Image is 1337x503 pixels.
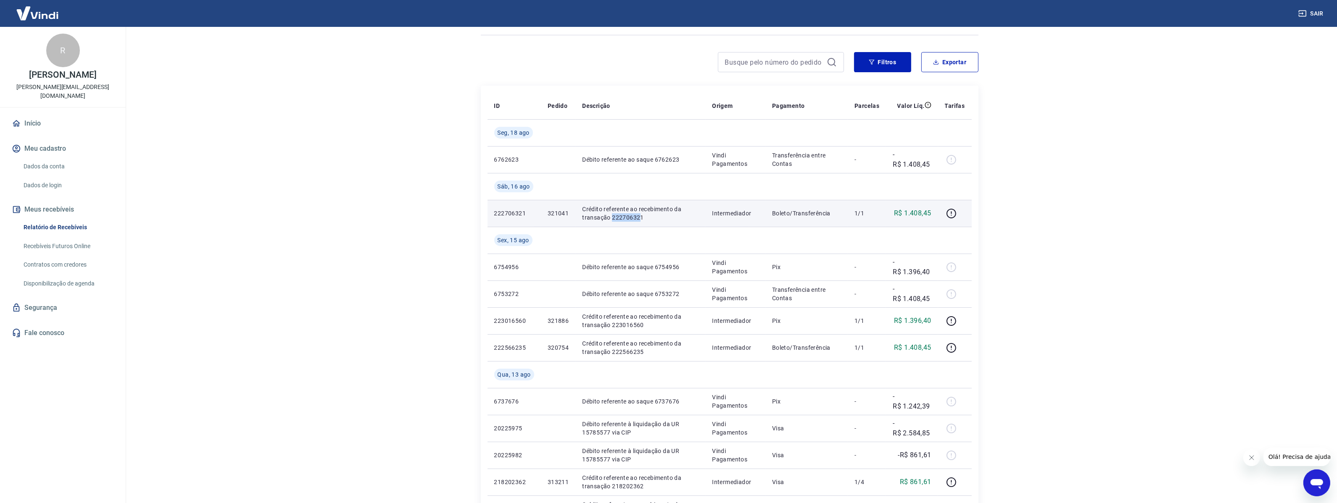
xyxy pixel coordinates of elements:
[494,451,534,459] p: 20225982
[494,343,534,352] p: 222566235
[20,275,116,292] a: Disponibilização de agenda
[854,343,879,352] p: 1/1
[582,263,699,271] p: Débito referente ao saque 6754956
[854,102,879,110] p: Parcelas
[854,317,879,325] p: 1/1
[548,102,567,110] p: Pedido
[46,34,80,67] div: R
[1263,448,1330,466] iframe: Mensagem da empresa
[582,205,699,222] p: Crédito referente ao recebimento da transação 222706321
[498,182,530,191] span: Sáb, 16 ago
[772,478,841,486] p: Visa
[582,397,699,406] p: Débito referente ao saque 6737676
[712,151,759,168] p: Vindi Pagamentos
[20,158,116,175] a: Dados da conta
[548,343,569,352] p: 320754
[582,474,699,490] p: Crédito referente ao recebimento da transação 218202362
[772,343,841,352] p: Boleto/Transferência
[854,290,879,298] p: -
[10,114,116,133] a: Início
[582,312,699,329] p: Crédito referente ao recebimento da transação 223016560
[582,290,699,298] p: Débito referente ao saque 6753272
[712,209,759,217] p: Intermediador
[548,478,569,486] p: 313211
[1243,449,1260,466] iframe: Fechar mensagem
[854,478,879,486] p: 1/4
[5,6,71,13] span: Olá! Precisa de ajuda?
[854,451,879,459] p: -
[10,139,116,158] button: Meu cadastro
[897,102,925,110] p: Valor Líq.
[29,71,96,79] p: [PERSON_NAME]
[494,317,534,325] p: 223016560
[854,263,879,271] p: -
[494,424,534,432] p: 20225975
[494,478,534,486] p: 218202362
[494,102,500,110] p: ID
[494,290,534,298] p: 6753272
[894,208,931,218] p: R$ 1.408,45
[20,256,116,273] a: Contratos com credores
[725,56,823,68] input: Busque pelo número do pedido
[772,209,841,217] p: Boleto/Transferência
[20,177,116,194] a: Dados de login
[712,478,759,486] p: Intermediador
[772,424,841,432] p: Visa
[893,418,931,438] p: -R$ 2.584,85
[1303,469,1330,496] iframe: Botão para abrir a janela de mensagens
[10,200,116,219] button: Meus recebíveis
[712,420,759,437] p: Vindi Pagamentos
[893,284,931,304] p: -R$ 1.408,45
[712,343,759,352] p: Intermediador
[894,343,931,353] p: R$ 1.408,45
[1297,6,1327,21] button: Sair
[921,52,978,72] button: Exportar
[854,155,879,164] p: -
[712,102,733,110] p: Origem
[582,155,699,164] p: Débito referente ao saque 6762623
[20,238,116,255] a: Recebíveis Futuros Online
[900,477,931,487] p: R$ 861,61
[498,236,529,244] span: Sex, 15 ago
[894,316,931,326] p: R$ 1.396,40
[494,397,534,406] p: 6737676
[498,128,530,137] span: Seg, 18 ago
[582,420,699,437] p: Débito referente à liquidação da UR 15785577 via CIP
[772,451,841,459] p: Visa
[20,219,116,236] a: Relatório de Recebíveis
[498,370,531,379] span: Qua, 13 ago
[893,257,931,277] p: -R$ 1.396,40
[893,149,931,170] p: -R$ 1.408,45
[772,397,841,406] p: Pix
[712,393,759,410] p: Vindi Pagamentos
[10,0,65,26] img: Vindi
[854,397,879,406] p: -
[10,324,116,342] a: Fale conosco
[712,286,759,302] p: Vindi Pagamentos
[712,259,759,275] p: Vindi Pagamentos
[712,317,759,325] p: Intermediador
[854,52,911,72] button: Filtros
[772,286,841,302] p: Transferência entre Contas
[10,299,116,317] a: Segurança
[7,83,119,100] p: [PERSON_NAME][EMAIL_ADDRESS][DOMAIN_NAME]
[854,424,879,432] p: -
[582,447,699,464] p: Débito referente à liquidação da UR 15785577 via CIP
[945,102,965,110] p: Tarifas
[898,450,931,460] p: -R$ 861,61
[494,209,534,217] p: 222706321
[893,391,931,411] p: -R$ 1.242,39
[854,209,879,217] p: 1/1
[772,317,841,325] p: Pix
[772,263,841,271] p: Pix
[494,263,534,271] p: 6754956
[582,102,610,110] p: Descrição
[548,317,569,325] p: 321886
[548,209,569,217] p: 321041
[772,151,841,168] p: Transferência entre Contas
[772,102,805,110] p: Pagamento
[712,447,759,464] p: Vindi Pagamentos
[582,339,699,356] p: Crédito referente ao recebimento da transação 222566235
[494,155,534,164] p: 6762623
